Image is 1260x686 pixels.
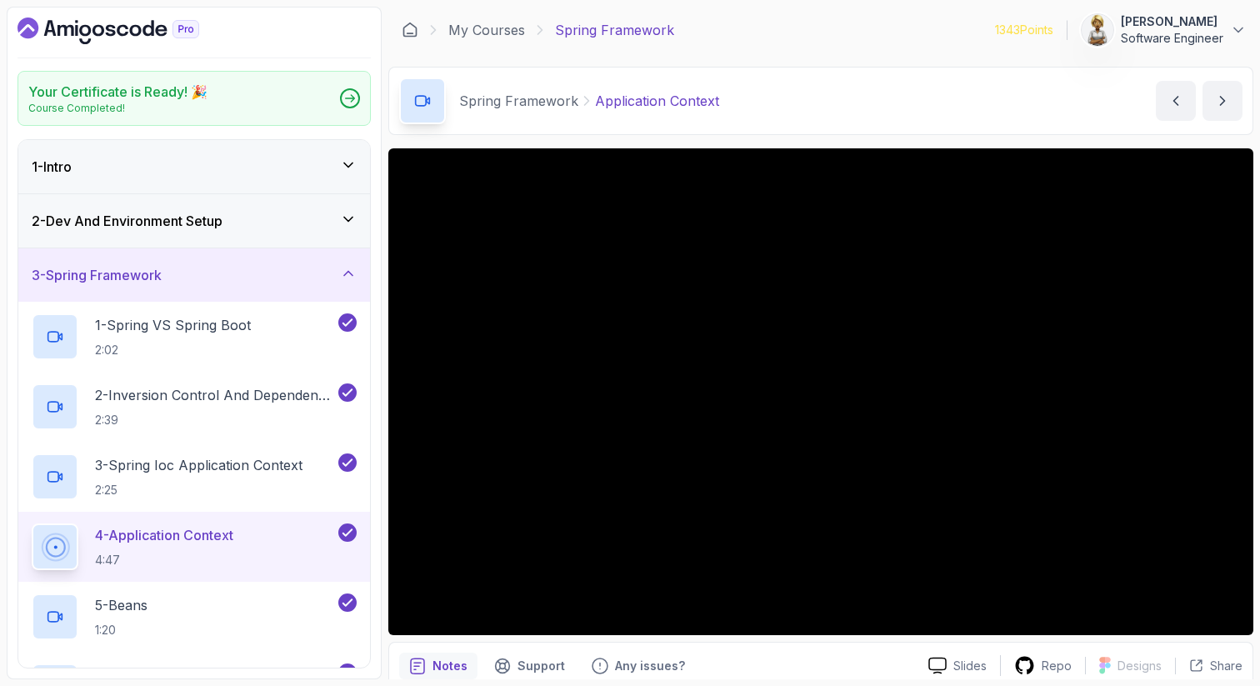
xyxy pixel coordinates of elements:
p: 2:25 [95,482,302,498]
a: Your Certificate is Ready! 🎉Course Completed! [17,71,371,126]
a: My Courses [448,20,525,40]
p: 5 - Beans [95,595,147,615]
img: user profile image [1082,14,1113,46]
button: notes button [399,653,477,679]
button: Support button [484,653,575,679]
p: Spring Framework [459,91,578,111]
button: 2-Dev And Environment Setup [18,194,370,248]
button: 1-Intro [18,140,370,193]
p: 2 - Inversion Control And Dependency Injection [95,385,335,405]
button: user profile image[PERSON_NAME]Software Engineer [1081,13,1247,47]
p: [PERSON_NAME] [1121,13,1223,30]
p: Software Engineer [1121,30,1223,47]
button: 2-Inversion Control And Dependency Injection2:39 [32,383,357,430]
button: previous content [1156,81,1196,121]
a: Dashboard [17,18,237,44]
a: Slides [915,657,1000,674]
p: Slides [953,658,987,674]
p: 1 - Spring VS Spring Boot [95,315,251,335]
p: 3 - Spring Ioc Application Context [95,455,302,475]
p: 1343 Points [995,22,1053,38]
h3: 1 - Intro [32,157,72,177]
a: Dashboard [402,22,418,38]
p: Repo [1042,658,1072,674]
p: Share [1210,658,1242,674]
p: 2:39 [95,412,335,428]
p: Designs [1117,658,1162,674]
p: 6 - Listing Beans [95,665,192,685]
iframe: 4 - Application Context [388,148,1253,635]
a: Repo [1001,655,1085,676]
p: Notes [432,658,467,674]
button: 3-Spring Ioc Application Context2:25 [32,453,357,500]
button: 1-Spring VS Spring Boot2:02 [32,313,357,360]
button: Share [1175,658,1242,674]
h3: 2 - Dev And Environment Setup [32,211,222,231]
p: Any issues? [615,658,685,674]
button: Feedback button [582,653,695,679]
p: Support [517,658,565,674]
p: Application Context [595,91,719,111]
p: 4 - Application Context [95,525,233,545]
h2: Your Certificate is Ready! 🎉 [28,82,207,102]
p: Spring Framework [555,20,674,40]
button: 4-Application Context4:47 [32,523,357,570]
h3: 3 - Spring Framework [32,265,162,285]
p: 1:20 [95,622,147,638]
p: Course Completed! [28,102,207,115]
button: next content [1202,81,1242,121]
button: 3-Spring Framework [18,248,370,302]
p: 4:47 [95,552,233,568]
button: 5-Beans1:20 [32,593,357,640]
p: 2:02 [95,342,251,358]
